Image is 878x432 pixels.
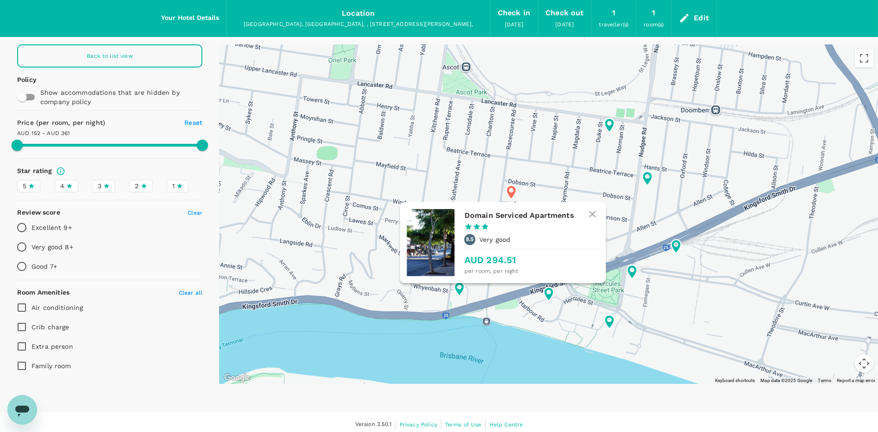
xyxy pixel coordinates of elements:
p: per room, per night [464,267,518,276]
span: Family room [31,362,71,370]
div: Check in [498,6,530,19]
h6: Room Amenities [17,288,69,298]
h6: Review score [17,208,60,218]
span: Reset [184,119,202,126]
div: 1 [612,6,615,19]
p: Policy [17,75,29,84]
p: Very good 8+ [31,242,73,252]
button: Toggle fullscreen view [855,49,873,68]
span: 5 [23,181,26,191]
span: Extra person [31,343,73,350]
a: Report a map error [837,378,875,383]
button: Map camera controls [855,354,873,373]
a: Privacy Policy [400,420,437,430]
p: Excellent 9+ [31,223,72,232]
p: Very good [479,235,510,244]
h6: Domain Serviced Apartments [464,209,591,222]
span: Back to list view [87,53,133,59]
span: [DATE] [555,21,574,28]
a: Back to list view [17,44,202,68]
span: Privacy Policy [400,421,437,428]
a: Help Centre [489,420,523,430]
a: Open this area in Google Maps (opens a new window) [222,372,252,384]
span: Version 3.50.1 [355,420,392,429]
div: [GEOGRAPHIC_DATA], [GEOGRAPHIC_DATA], , [STREET_ADDRESS][PERSON_NAME], [234,20,483,29]
span: 4 [60,181,64,191]
span: 2 [135,181,138,191]
button: Keyboard shortcuts [715,377,755,384]
a: Terms (opens in new tab) [818,378,832,383]
p: AUD 294.51 [464,253,599,267]
h6: Star rating [17,166,52,176]
span: AUD 152 - AUD 361 [17,130,70,136]
p: Show accommodations that are hidden by company policy [40,88,187,106]
img: Google [222,372,252,384]
svg: Star ratings are awarded to properties to represent the quality of services, facilities, and amen... [56,167,65,176]
h6: Your Hotel Details [161,13,219,23]
span: 1 [172,181,175,191]
h6: Price (per room, per night) [17,118,156,128]
span: Map data ©2025 Google [760,378,812,383]
span: room(s) [644,21,664,28]
div: Location [342,7,375,20]
span: 3 [98,181,101,191]
span: Crib charge [31,323,69,331]
div: Edit [694,12,709,25]
p: Good 7+ [31,262,57,271]
span: Clear all [179,290,202,296]
iframe: Button to launch messaging window [7,395,37,425]
span: [DATE] [505,21,523,28]
span: Air conditioning [31,304,83,311]
div: Check out [546,6,583,19]
div: 1 [652,6,655,19]
span: Clear [188,210,202,216]
span: traveller(s) [599,21,629,28]
span: Terms of Use [445,421,482,428]
a: Terms of Use [445,420,482,430]
span: Help Centre [489,421,523,428]
span: 8.5 [466,235,474,244]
